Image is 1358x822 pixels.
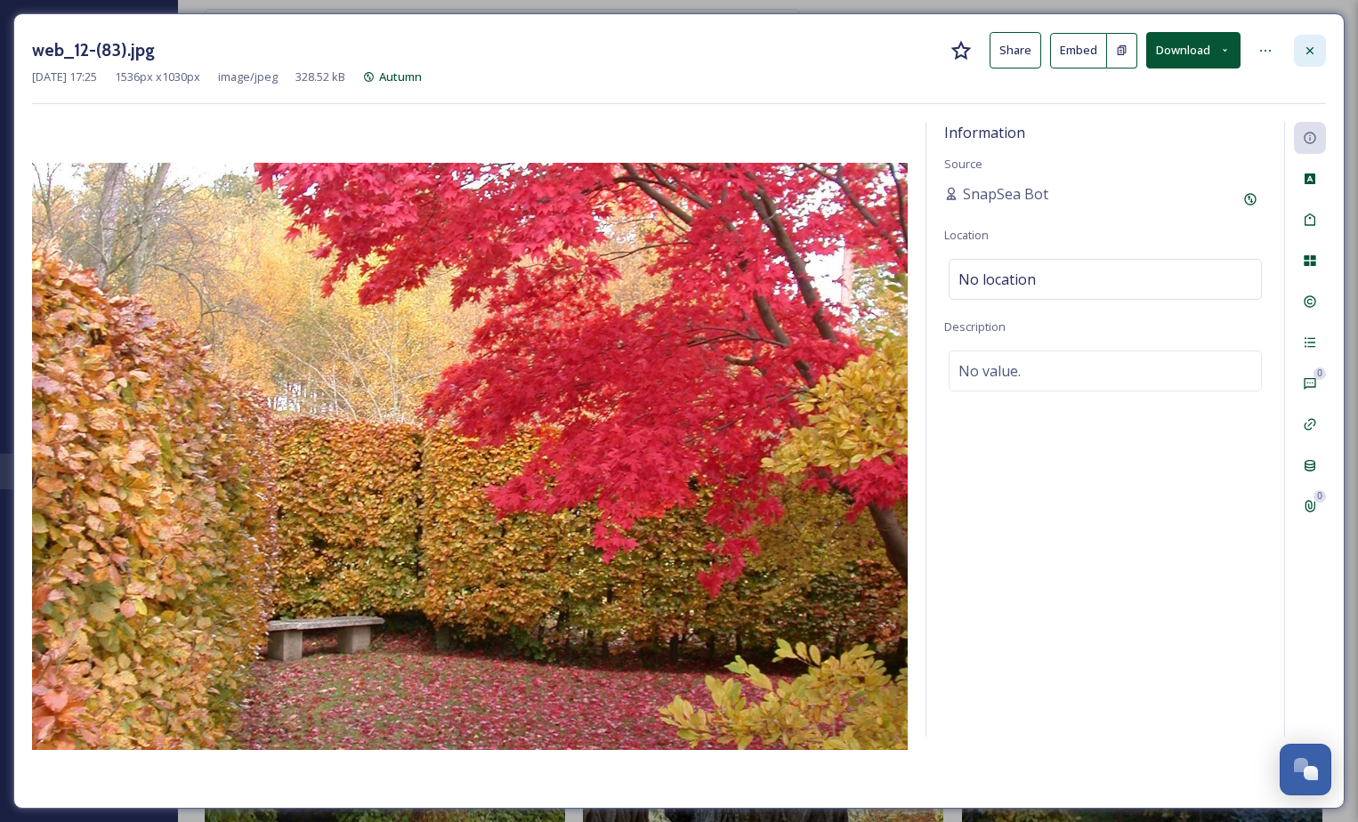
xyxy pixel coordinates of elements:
[958,360,1021,382] span: No value.
[958,269,1036,290] span: No location
[379,68,422,85] span: Autumn
[990,32,1041,68] button: Share
[295,68,345,85] span: 328.52 kB
[944,123,1025,142] span: Information
[944,318,1006,334] span: Description
[218,68,278,85] span: image/jpeg
[963,183,1048,205] span: SnapSea Bot
[944,156,982,172] span: Source
[944,227,989,243] span: Location
[1050,33,1107,68] button: Embed
[32,68,97,85] span: [DATE] 17:25
[1314,367,1326,380] div: 0
[32,37,155,63] h3: web_12-(83).jpg
[1280,744,1331,795] button: Open Chat
[1314,490,1326,503] div: 0
[1146,32,1241,68] button: Download
[115,68,200,85] span: 1536 px x 1030 px
[32,163,908,750] img: web_12-%2883%29.jpg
